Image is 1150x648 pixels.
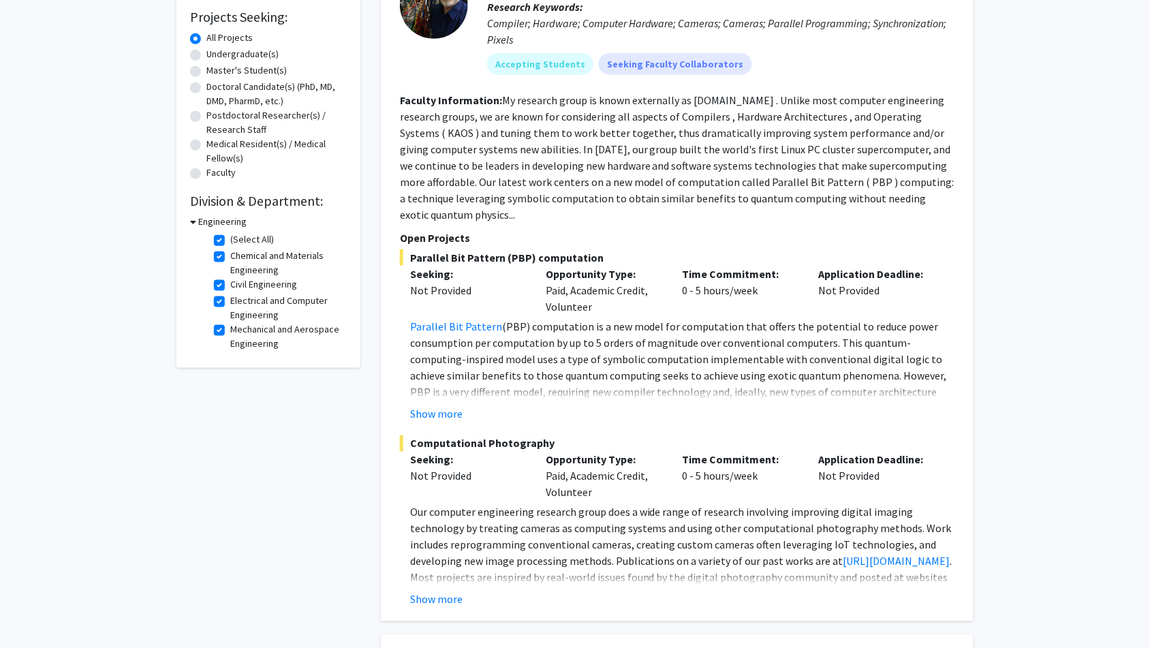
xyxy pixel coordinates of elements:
h3: Engineering [198,215,247,229]
p: Seeking: [410,452,526,468]
h2: Projects Seeking: [190,9,347,25]
div: 0 - 5 hours/week [672,452,809,501]
p: Opportunity Type: [546,266,662,282]
label: Medical Resident(s) / Medical Fellow(s) [206,137,347,166]
p: Open Projects [400,230,954,246]
label: Doctoral Candidate(s) (PhD, MD, DMD, PharmD, etc.) [206,80,347,108]
div: Compiler; Hardware; Computer Hardware; Cameras; Cameras; Parallel Programming; Synchronization; P... [487,15,954,48]
mat-chip: Accepting Students [487,53,593,75]
label: Electrical and Computer Engineering [230,294,343,322]
h2: Division & Department: [190,193,347,209]
p: Time Commitment: [683,452,798,468]
div: Not Provided [808,452,944,501]
iframe: Chat [10,587,58,638]
p: Time Commitment: [683,266,798,282]
div: Not Provided [808,266,944,315]
div: Paid, Academic Credit, Volunteer [536,452,672,501]
label: (Select All) [230,232,274,247]
p: Our computer engineering research group does a wide range of research involving improving digital... [410,504,954,602]
label: Civil Engineering [230,277,297,292]
a: [URL][DOMAIN_NAME] [843,555,950,568]
label: Mechanical and Aerospace Engineering [230,322,343,351]
label: Chemical and Materials Engineering [230,249,343,277]
button: Show more [410,591,463,608]
button: Show more [410,405,463,422]
b: Faculty Information: [400,93,502,107]
p: Application Deadline: [818,452,934,468]
div: Not Provided [410,468,526,484]
label: Undergraduate(s) [206,47,279,61]
span: Parallel Bit Pattern (PBP) computation [400,249,954,266]
p: Opportunity Type: [546,452,662,468]
div: Not Provided [410,282,526,298]
p: (PBP) computation is a new model for computation that offers the potential to reduce power consum... [410,318,954,433]
p: Seeking: [410,266,526,282]
mat-chip: Seeking Faculty Collaborators [599,53,752,75]
span: Computational Photography [400,435,954,452]
label: Faculty [206,166,236,180]
a: Parallel Bit Pattern [410,320,502,333]
label: Master's Student(s) [206,63,287,78]
div: 0 - 5 hours/week [672,266,809,315]
p: Application Deadline: [818,266,934,282]
label: All Projects [206,31,253,45]
fg-read-more: My research group is known externally as [DOMAIN_NAME] . Unlike most computer engineering researc... [400,93,954,221]
div: Paid, Academic Credit, Volunteer [536,266,672,315]
label: Postdoctoral Researcher(s) / Research Staff [206,108,347,137]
